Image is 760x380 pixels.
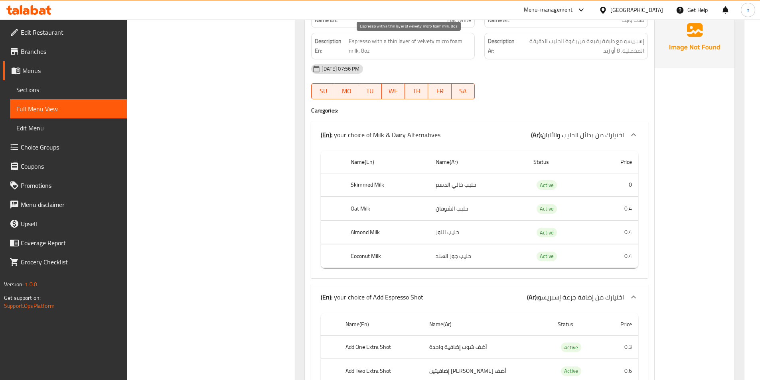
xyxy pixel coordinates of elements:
[16,123,120,133] span: Edit Menu
[344,173,429,197] th: Skimmed Milk
[16,104,120,114] span: Full Menu View
[339,335,422,359] th: Add One Extra Shot
[339,313,422,336] th: Name(En)
[21,238,120,248] span: Coverage Report
[429,151,527,173] th: Name(Ar)
[531,129,542,141] b: (Ar):
[344,197,429,221] th: Oat Milk
[538,291,624,303] span: اختيارك من إضافة جرعة إسبريسو
[594,221,638,244] td: 0.4
[3,233,127,252] a: Coverage Report
[527,291,538,303] b: (Ar):
[746,6,750,14] span: n
[429,173,527,197] td: حليب خالي الدسم
[385,85,402,97] span: WE
[517,36,644,56] span: إسبريسو مع طبقة رفيعة من رغوة الحليب الدقيقة المخملية. 8 أو زيد
[561,343,581,352] span: Active
[16,85,120,95] span: Sections
[311,284,648,310] div: (En): your choice of Add Espresso Shot(Ar):اختيارك من إضافة جرعة إسبريسو
[3,61,127,80] a: Menus
[349,36,471,56] span: Espresso with a thin layer of velvety micro foam milk. 8oz
[10,118,127,138] a: Edit Menu
[594,173,638,197] td: 0
[3,214,127,233] a: Upsell
[21,28,120,37] span: Edit Restaurant
[408,85,425,97] span: TH
[537,228,557,237] span: Active
[610,6,663,14] div: [GEOGRAPHIC_DATA]
[405,83,428,99] button: TH
[551,313,603,336] th: Status
[537,204,557,213] span: Active
[311,122,648,148] div: (En): your choice of Milk & Dairy Alternatives(Ar):اختيارك من بدائل الحليب والألبان
[3,195,127,214] a: Menu disclaimer
[594,151,638,173] th: Price
[655,6,734,68] img: Ae5nvW7+0k+MAAAAAElFTkSuQmCC
[361,85,378,97] span: TU
[429,244,527,268] td: حليب جوز الهند
[4,301,55,311] a: Support.OpsPlatform
[10,99,127,118] a: Full Menu View
[21,161,120,171] span: Coupons
[315,85,332,97] span: SU
[3,157,127,176] a: Coupons
[561,366,581,376] span: Active
[25,279,37,289] span: 1.0.0
[21,47,120,56] span: Branches
[429,221,527,244] td: حليب اللوز
[338,85,355,97] span: MO
[4,279,24,289] span: Version:
[488,36,515,56] strong: Description Ar:
[321,129,332,141] b: (En):
[315,16,338,24] strong: Name En:
[594,244,638,268] td: 0.4
[21,200,120,209] span: Menu disclaimer
[21,257,120,267] span: Grocery Checklist
[622,16,644,24] span: فلات وايت
[321,291,332,303] b: (En):
[315,36,347,56] strong: Description En:
[22,66,120,75] span: Menus
[21,181,120,190] span: Promotions
[318,65,363,73] span: [DATE] 07:56 PM
[3,138,127,157] a: Choice Groups
[382,83,405,99] button: WE
[21,142,120,152] span: Choice Groups
[452,83,475,99] button: SA
[21,219,120,228] span: Upsell
[344,244,429,268] th: Coconut Milk
[321,292,423,302] p: your choice of Add Espresso Shot
[542,129,624,141] span: اختيارك من بدائل الحليب والألبان
[537,181,557,190] span: Active
[428,83,451,99] button: FR
[429,197,527,221] td: حليب الشوفان
[311,106,648,114] h4: Caregories:
[344,221,429,244] th: Almond Milk
[527,151,594,173] th: Status
[344,151,429,173] th: Name(En)
[537,180,557,190] div: Active
[3,42,127,61] a: Branches
[3,252,127,272] a: Grocery Checklist
[321,130,440,140] p: your choice of Milk & Dairy Alternatives
[335,83,358,99] button: MO
[4,293,41,303] span: Get support on:
[447,16,471,24] span: Flat White
[423,313,552,336] th: Name(Ar)
[594,197,638,221] td: 0.4
[488,16,509,24] strong: Name Ar:
[3,23,127,42] a: Edit Restaurant
[358,83,381,99] button: TU
[537,252,557,261] span: Active
[455,85,472,97] span: SA
[524,5,573,15] div: Menu-management
[603,313,638,336] th: Price
[3,176,127,195] a: Promotions
[321,151,638,268] table: choices table
[603,335,638,359] td: 0.3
